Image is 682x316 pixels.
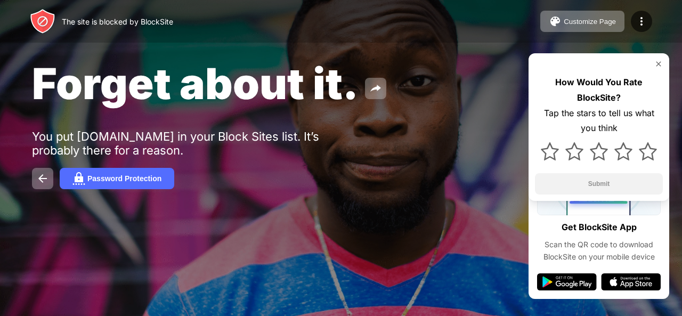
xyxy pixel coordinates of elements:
img: header-logo.svg [30,9,55,34]
img: star.svg [590,142,608,160]
button: Customize Page [540,11,624,32]
div: How Would You Rate BlockSite? [535,75,663,106]
img: password.svg [72,172,85,185]
img: star.svg [639,142,657,160]
iframe: Banner [32,182,284,304]
div: The site is blocked by BlockSite [62,17,173,26]
img: star.svg [565,142,583,160]
div: Scan the QR code to download BlockSite on your mobile device [537,239,661,263]
div: Password Protection [87,174,161,183]
div: You put [DOMAIN_NAME] in your Block Sites list. It’s probably there for a reason. [32,129,361,157]
img: app-store.svg [601,273,661,290]
img: share.svg [369,82,382,95]
img: rate-us-close.svg [654,60,663,68]
img: google-play.svg [537,273,597,290]
div: Customize Page [564,18,616,26]
span: Forget about it. [32,58,359,109]
img: star.svg [541,142,559,160]
img: star.svg [614,142,632,160]
button: Password Protection [60,168,174,189]
img: pallet.svg [549,15,562,28]
img: menu-icon.svg [635,15,648,28]
img: back.svg [36,172,49,185]
button: Submit [535,173,663,195]
div: Tap the stars to tell us what you think [535,106,663,136]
